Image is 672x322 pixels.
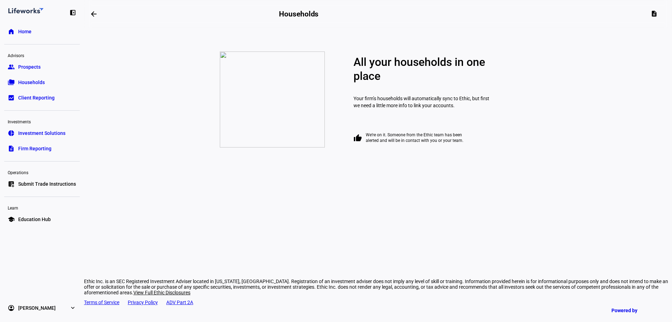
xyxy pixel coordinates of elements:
[4,116,80,126] div: Investments
[18,180,76,187] span: Submit Trade Instructions
[69,9,76,16] eth-mat-symbol: left_panel_close
[651,10,658,17] mat-icon: description
[4,167,80,177] div: Operations
[353,55,490,83] p: All your households in one place
[4,60,80,74] a: groupProspects
[18,216,51,223] span: Education Hub
[4,91,80,105] a: bid_landscapeClient Reporting
[8,79,15,86] eth-mat-symbol: folder_copy
[8,304,15,311] eth-mat-symbol: account_circle
[84,279,672,295] div: Ethic Inc. is an SEC Registered Investment Adviser located in [US_STATE], [GEOGRAPHIC_DATA]. Regi...
[279,10,318,18] h2: Households
[4,50,80,60] div: Advisors
[18,145,51,152] span: Firm Reporting
[4,203,80,212] div: Learn
[8,28,15,35] eth-mat-symbol: home
[353,88,490,116] p: Your firm’s households will automatically sync to Ethic, but first we need a little more info to ...
[84,300,119,305] a: Terms of Service
[18,94,55,101] span: Client Reporting
[18,130,65,137] span: Investment Solutions
[4,142,80,156] a: descriptionFirm Reporting
[69,304,76,311] eth-mat-symbol: expand_more
[128,300,158,305] a: Privacy Policy
[353,134,362,142] mat-icon: thumb_up
[8,130,15,137] eth-mat-symbol: pie_chart
[8,63,15,70] eth-mat-symbol: group
[18,63,41,70] span: Prospects
[18,304,56,311] span: [PERSON_NAME]
[166,300,193,305] a: ADV Part 2A
[4,25,80,39] a: homeHome
[8,216,15,223] eth-mat-symbol: school
[4,75,80,89] a: folder_copyHouseholds
[18,28,31,35] span: Home
[8,145,15,152] eth-mat-symbol: description
[8,180,15,187] eth-mat-symbol: list_alt_add
[18,79,45,86] span: Households
[608,304,661,317] a: Powered by
[353,132,465,143] p: We’re on it. Someone from the Ethic team has been alerted and will be in contact with you or your...
[220,52,325,148] img: zero-household.png
[90,10,98,18] mat-icon: arrow_backwards
[133,290,190,295] span: View Full Ethic Disclosures
[8,94,15,101] eth-mat-symbol: bid_landscape
[4,126,80,140] a: pie_chartInvestment Solutions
